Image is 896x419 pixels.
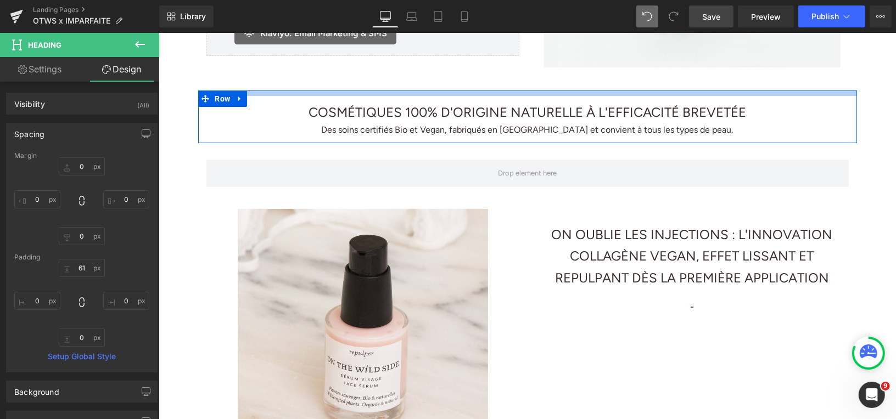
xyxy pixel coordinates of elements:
span: Heading [28,41,61,49]
span: Row [54,58,75,74]
div: Padding [14,253,149,261]
span: 9 [881,382,890,390]
input: 0 [59,157,105,175]
button: Publish [798,5,865,27]
a: Desktop [372,5,399,27]
a: New Library [159,5,214,27]
a: Tablet [425,5,451,27]
button: More [870,5,892,27]
input: 0 [59,259,105,277]
a: Design [82,57,161,82]
span: OTWS x IMPARFAITE [33,16,110,25]
span: Library [180,12,206,21]
strong: - [531,268,535,279]
input: 0 [103,190,149,208]
div: Visibility [14,93,45,109]
a: Expand / Collapse [74,58,88,74]
a: Mobile [451,5,478,27]
input: 0 [14,190,60,208]
div: Background [14,381,59,397]
div: Spacing [14,123,44,139]
h1: Des soins certifiés Bio et Vegan, fabriqués en [GEOGRAPHIC_DATA] et convient à tous les types de ... [53,90,685,104]
a: Laptop [399,5,425,27]
input: 0 [103,292,149,310]
input: 0 [59,329,105,347]
a: Setup Global Style [14,352,149,361]
span: Preview [751,11,781,22]
iframe: Intercom live chat [859,382,885,408]
h1: COSMÉTIQUES 100% D'ORIGINE NATURELLE À L'EFFICACITÉ BREVETÉE [48,69,690,90]
a: Preview [738,5,794,27]
span: Publish [811,12,839,21]
div: Margin [14,152,149,160]
div: (All) [137,93,149,111]
button: Undo [636,5,658,27]
input: 0 [59,227,105,245]
a: Landing Pages [33,5,159,14]
span: Save [702,11,720,22]
input: 0 [14,292,60,310]
button: Redo [663,5,685,27]
span: ON OUBLIE LES INJECTIONS : L'INNOVATION COLLAGÈNE VEGAN, EFFET LISSANT ET REPULPANT DÈS LA PREMIÈ... [393,194,674,253]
